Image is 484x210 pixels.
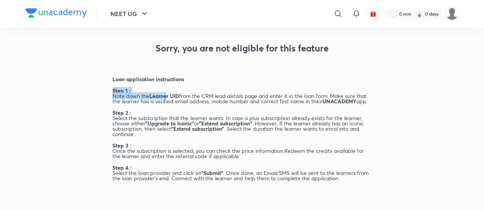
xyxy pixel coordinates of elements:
[112,88,135,93] h6: Step 1 :
[171,125,224,132] strong: “Extend subscription”
[112,93,372,104] h6: Note down the from the CRM lead details page and enter it in the loan form. Make sure that the le...
[446,7,458,20] img: Mohd Alam
[112,77,372,82] h6: Loan application instructions
[416,10,423,18] img: streak
[112,148,372,159] h6: Once the subscription is selected, you can check the price information.Redeem the credits availab...
[199,120,252,127] strong: "Extend subscription"
[322,98,356,105] strong: UNACADEMY
[112,115,372,137] h6: Select the subscription that the learner wants. In case a plus subscription already exists for th...
[370,10,377,17] img: avatar
[201,169,223,176] strong: “Submit”
[112,170,372,181] h6: Select the loan provider and click on . Once done, an Email/SMS will be sent to the learners from...
[26,8,87,19] a: Company Logo
[367,8,379,20] button: avatar
[112,165,135,170] h6: Step 4 :
[112,143,135,148] h6: Step 3 :
[149,92,179,99] strong: Learner UID
[90,43,394,54] h3: Sorry, you are not eligible for this feature
[112,110,135,115] h6: Step 2 :
[26,8,87,18] img: Company Logo
[145,120,194,127] strong: "Upgrade to Iconic"
[106,6,154,21] button: NEET UG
